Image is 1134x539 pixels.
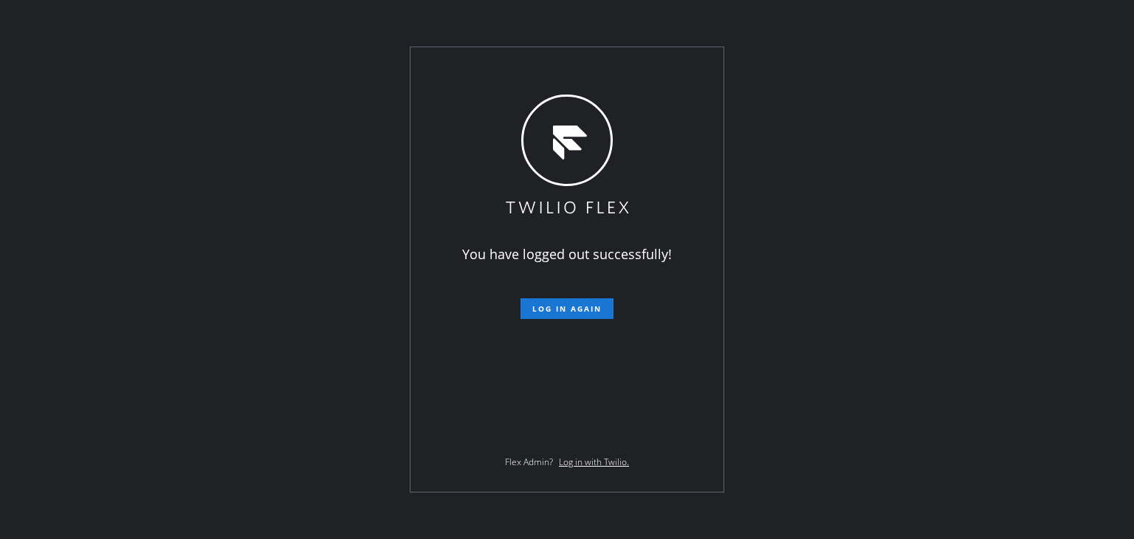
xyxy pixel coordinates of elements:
[559,456,629,468] a: Log in with Twilio.
[462,245,672,263] span: You have logged out successfully!
[532,303,602,314] span: Log in again
[520,298,614,319] button: Log in again
[505,456,553,468] span: Flex Admin?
